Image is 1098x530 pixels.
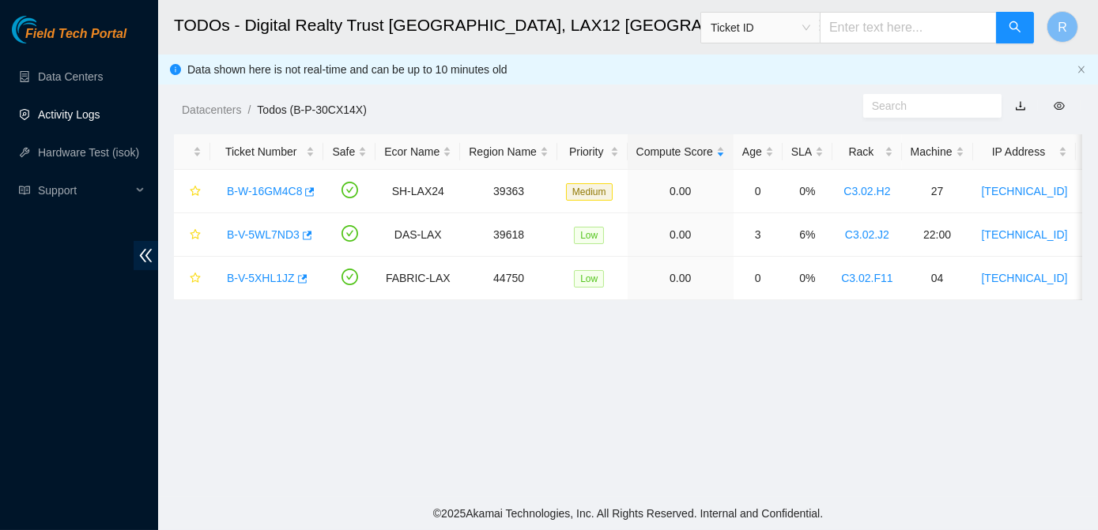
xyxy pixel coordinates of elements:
[19,185,30,196] span: read
[341,269,358,285] span: check-circle
[872,97,980,115] input: Search
[843,185,890,197] a: C3.02.H2
[257,103,367,116] a: Todos (B-P-30CX14X)
[183,179,202,204] button: star
[158,497,1098,530] footer: © 2025 Akamai Technologies, Inc. All Rights Reserved. Internal and Confidential.
[734,257,783,300] td: 0
[341,225,358,242] span: check-circle
[902,213,973,257] td: 22:00
[38,108,100,121] a: Activity Logs
[460,257,557,300] td: 44750
[902,170,973,213] td: 27
[783,257,832,300] td: 0%
[183,222,202,247] button: star
[982,228,1068,241] a: [TECHNICAL_ID]
[820,12,997,43] input: Enter text here...
[996,12,1034,43] button: search
[12,28,126,49] a: Akamai TechnologiesField Tech Portal
[134,241,158,270] span: double-left
[460,170,557,213] td: 39363
[845,228,889,241] a: C3.02.J2
[1009,21,1021,36] span: search
[375,257,460,300] td: FABRIC-LAX
[1054,100,1065,111] span: eye
[227,272,295,284] a: B-V-5XHL1JZ
[183,265,202,291] button: star
[982,185,1068,197] a: [TECHNICAL_ID]
[574,270,604,288] span: Low
[1047,11,1078,43] button: R
[25,27,126,42] span: Field Tech Portal
[38,175,131,206] span: Support
[190,229,201,242] span: star
[38,70,103,83] a: Data Centers
[227,228,300,241] a: B-V-5WL7ND3
[783,170,832,213] td: 0%
[574,227,604,244] span: Low
[190,273,201,285] span: star
[734,170,783,213] td: 0
[247,103,251,116] span: /
[460,213,557,257] td: 39618
[1077,65,1086,74] span: close
[902,257,973,300] td: 04
[628,170,734,213] td: 0.00
[375,170,460,213] td: SH-LAX24
[734,213,783,257] td: 3
[1003,93,1038,118] button: download
[190,186,201,198] span: star
[628,213,734,257] td: 0.00
[1058,17,1067,37] span: R
[628,257,734,300] td: 0.00
[182,103,241,116] a: Datacenters
[227,185,302,197] a: B-W-16GM4C8
[375,213,460,257] td: DAS-LAX
[1077,65,1086,75] button: close
[12,16,80,43] img: Akamai Technologies
[982,272,1068,284] a: [TECHNICAL_ID]
[841,272,892,284] a: C3.02.F11
[711,16,810,39] span: Ticket ID
[783,213,832,257] td: 6%
[341,182,358,198] span: check-circle
[1015,100,1026,112] a: download
[566,183,613,201] span: Medium
[38,146,139,159] a: Hardware Test (isok)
